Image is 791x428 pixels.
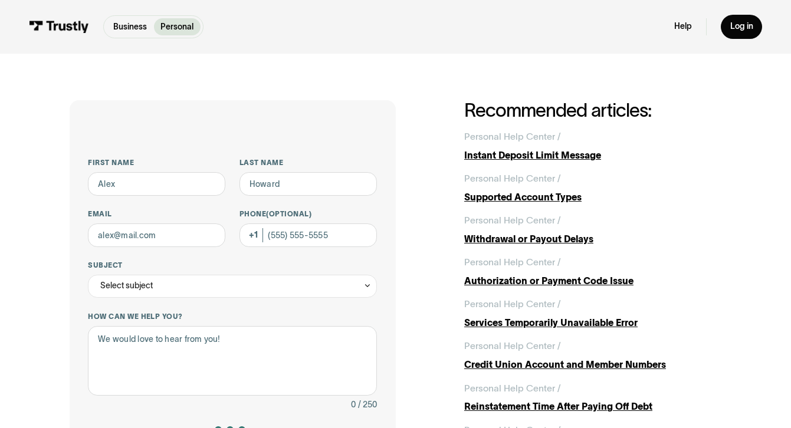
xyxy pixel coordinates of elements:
[239,158,377,167] label: Last name
[88,261,377,270] label: Subject
[464,339,561,353] div: Personal Help Center /
[730,21,753,32] div: Log in
[88,158,225,167] label: First name
[29,21,90,34] img: Trustly Logo
[464,316,721,330] div: Services Temporarily Unavailable Error
[358,398,377,412] div: / 250
[464,213,721,246] a: Personal Help Center /Withdrawal or Payout Delays
[239,172,377,195] input: Howard
[464,358,721,372] div: Credit Union Account and Member Numbers
[113,21,147,33] p: Business
[464,172,561,186] div: Personal Help Center /
[464,213,561,228] div: Personal Help Center /
[464,400,721,414] div: Reinstatement Time After Paying Off Debt
[88,209,225,219] label: Email
[464,381,561,396] div: Personal Help Center /
[351,398,356,412] div: 0
[88,312,377,321] label: How can we help you?
[464,130,721,162] a: Personal Help Center /Instant Deposit Limit Message
[464,255,721,288] a: Personal Help Center /Authorization or Payment Code Issue
[88,172,225,195] input: Alex
[88,223,225,246] input: alex@mail.com
[106,18,154,35] a: Business
[464,232,721,246] div: Withdrawal or Payout Delays
[464,149,721,163] div: Instant Deposit Limit Message
[464,190,721,205] div: Supported Account Types
[464,172,721,204] a: Personal Help Center /Supported Account Types
[464,130,561,144] div: Personal Help Center /
[464,339,721,371] a: Personal Help Center /Credit Union Account and Member Numbers
[674,21,692,32] a: Help
[266,210,311,218] span: (Optional)
[239,223,377,246] input: (555) 555-5555
[721,15,763,39] a: Log in
[464,255,561,269] div: Personal Help Center /
[464,297,561,311] div: Personal Help Center /
[154,18,201,35] a: Personal
[464,381,721,414] a: Personal Help Center /Reinstatement Time After Paying Off Debt
[464,100,721,121] h2: Recommended articles:
[464,274,721,288] div: Authorization or Payment Code Issue
[100,279,153,293] div: Select subject
[160,21,193,33] p: Personal
[464,297,721,330] a: Personal Help Center /Services Temporarily Unavailable Error
[239,209,377,219] label: Phone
